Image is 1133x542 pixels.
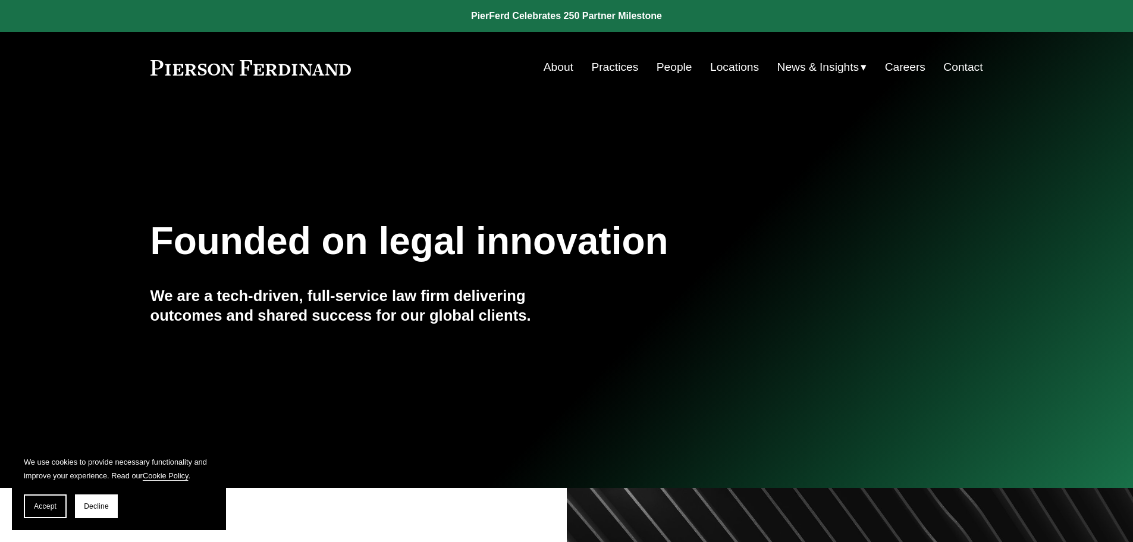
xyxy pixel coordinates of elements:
[777,57,859,78] span: News & Insights
[150,220,845,263] h1: Founded on legal innovation
[34,502,57,510] span: Accept
[544,56,573,79] a: About
[777,56,867,79] a: folder dropdown
[885,56,925,79] a: Careers
[657,56,692,79] a: People
[75,494,118,518] button: Decline
[150,286,567,325] h4: We are a tech-driven, full-service law firm delivering outcomes and shared success for our global...
[24,455,214,483] p: We use cookies to provide necessary functionality and improve your experience. Read our .
[24,494,67,518] button: Accept
[710,56,759,79] a: Locations
[84,502,109,510] span: Decline
[943,56,983,79] a: Contact
[12,443,226,530] section: Cookie banner
[591,56,638,79] a: Practices
[143,471,189,480] a: Cookie Policy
